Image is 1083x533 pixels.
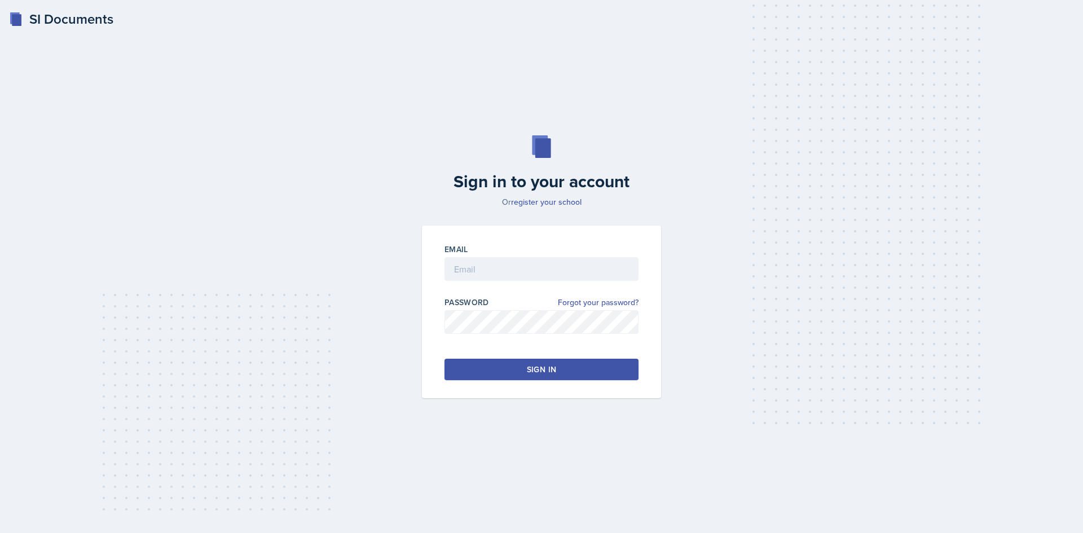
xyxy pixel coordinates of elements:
label: Email [444,244,468,255]
h2: Sign in to your account [415,171,668,192]
div: Sign in [527,364,556,375]
a: SI Documents [9,9,113,29]
a: Forgot your password? [558,297,639,309]
input: Email [444,257,639,281]
label: Password [444,297,489,308]
p: Or [415,196,668,208]
button: Sign in [444,359,639,380]
a: register your school [511,196,582,208]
